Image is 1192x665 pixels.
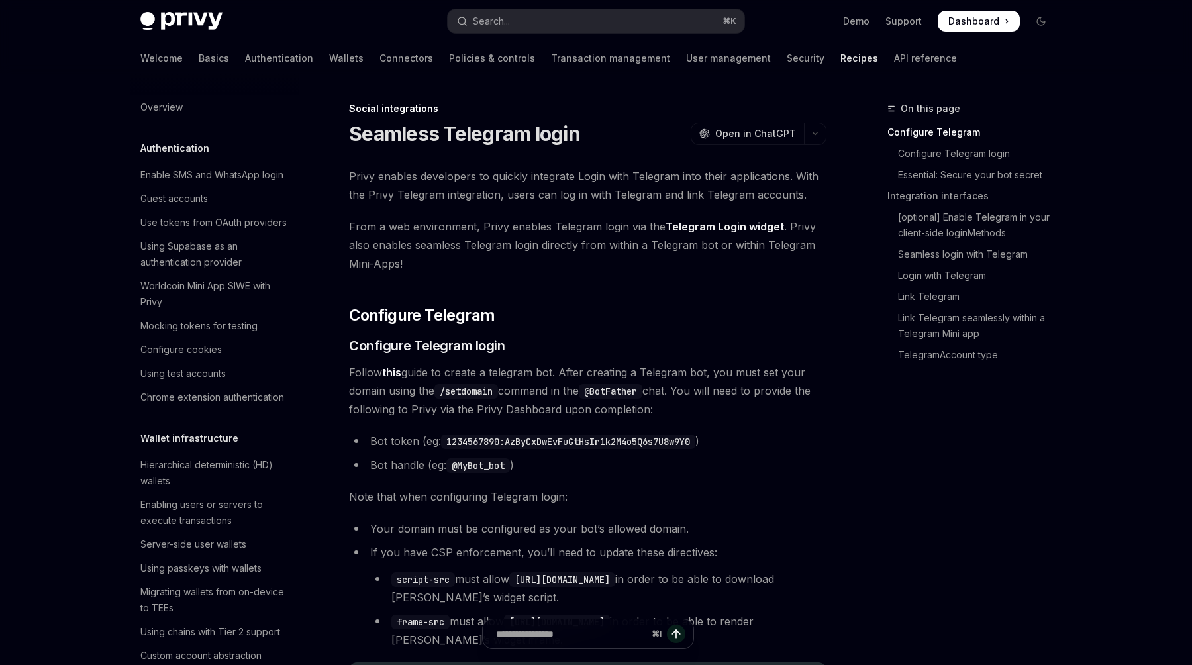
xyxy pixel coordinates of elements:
code: /setdomain [434,384,498,399]
a: Seamless login with Telegram [887,244,1062,265]
div: Enable SMS and WhatsApp login [140,167,283,183]
a: Use tokens from OAuth providers [130,211,299,234]
button: Send message [667,625,685,643]
li: Bot handle (eg: ) [349,456,826,474]
code: @BotFather [579,384,642,399]
a: Server-side user wallets [130,533,299,556]
code: [URL][DOMAIN_NAME] [504,615,610,629]
a: Login with Telegram [887,265,1062,286]
li: Bot token (eg: ) [349,432,826,450]
a: Enabling users or servers to execute transactions [130,493,299,533]
span: Privy enables developers to quickly integrate Login with Telegram into their applications. With t... [349,167,826,204]
a: Policies & controls [449,42,535,74]
a: Enable SMS and WhatsApp login [130,163,299,187]
img: dark logo [140,12,223,30]
button: Toggle dark mode [1030,11,1052,32]
a: Transaction management [551,42,670,74]
div: Using Supabase as an authentication provider [140,238,291,270]
div: Guest accounts [140,191,208,207]
div: Using passkeys with wallets [140,560,262,576]
a: Configure Telegram login [887,143,1062,164]
code: [URL][DOMAIN_NAME] [509,572,615,587]
li: If you have CSP enforcement, you’ll need to update these directives: [349,543,826,649]
a: [optional] Enable Telegram in your client-side loginMethods [887,207,1062,244]
a: this [382,366,401,380]
a: Telegram Login widget [666,220,784,234]
a: Configure cookies [130,338,299,362]
span: Follow guide to create a telegram bot. After creating a Telegram bot, you must set your domain us... [349,363,826,419]
a: Using Supabase as an authentication provider [130,234,299,274]
a: Security [787,42,824,74]
span: Configure Telegram [349,305,495,326]
code: 1234567890:AzByCxDwEvFuGtHsIr1k2M4o5Q6s7U8w9Y0 [441,435,695,449]
div: Server-side user wallets [140,537,246,552]
span: On this page [901,101,960,117]
li: must allow in order to be able to download [PERSON_NAME]’s widget script. [370,570,826,607]
div: Migrating wallets from on-device to TEEs [140,584,291,616]
h5: Wallet infrastructure [140,431,238,446]
a: Link Telegram seamlessly within a Telegram Mini app [887,307,1062,344]
a: Support [885,15,922,28]
a: Welcome [140,42,183,74]
a: Wallets [329,42,364,74]
input: Ask a question... [496,619,646,648]
a: Mocking tokens for testing [130,314,299,338]
li: must allow in order to be able to render [PERSON_NAME]’s widget iframe. [370,612,826,649]
a: Essential: Secure your bot secret [887,164,1062,185]
a: Authentication [245,42,313,74]
span: From a web environment, Privy enables Telegram login via the . Privy also enables seamless Telegr... [349,217,826,273]
a: Guest accounts [130,187,299,211]
code: script-src [391,572,455,587]
h1: Seamless Telegram login [349,122,580,146]
div: Enabling users or servers to execute transactions [140,497,291,529]
a: Recipes [840,42,878,74]
a: TelegramAccount type [887,344,1062,366]
code: @MyBot_bot [446,458,510,473]
div: Configure cookies [140,342,222,358]
a: API reference [894,42,957,74]
a: Dashboard [938,11,1020,32]
a: Integration interfaces [887,185,1062,207]
div: Chrome extension authentication [140,389,284,405]
a: Using chains with Tier 2 support [130,620,299,644]
a: Migrating wallets from on-device to TEEs [130,580,299,620]
a: Using test accounts [130,362,299,385]
div: Use tokens from OAuth providers [140,215,287,230]
a: Connectors [379,42,433,74]
button: Open search [448,9,744,33]
span: Dashboard [948,15,999,28]
div: Social integrations [349,102,826,115]
a: Basics [199,42,229,74]
a: Using passkeys with wallets [130,556,299,580]
div: Mocking tokens for testing [140,318,258,334]
span: Open in ChatGPT [715,127,796,140]
div: Overview [140,99,183,115]
a: Link Telegram [887,286,1062,307]
h5: Authentication [140,140,209,156]
a: Configure Telegram [887,122,1062,143]
a: Demo [843,15,869,28]
div: Search... [473,13,510,29]
a: Worldcoin Mini App SIWE with Privy [130,274,299,314]
a: Overview [130,95,299,119]
a: Hierarchical deterministic (HD) wallets [130,453,299,493]
div: Using test accounts [140,366,226,382]
div: Worldcoin Mini App SIWE with Privy [140,278,291,310]
button: Open in ChatGPT [691,123,804,145]
span: Configure Telegram login [349,336,505,355]
span: Note that when configuring Telegram login: [349,487,826,506]
div: Hierarchical deterministic (HD) wallets [140,457,291,489]
code: frame-src [391,615,450,629]
li: Your domain must be configured as your bot’s allowed domain. [349,519,826,538]
span: ⌘ K [722,16,736,26]
a: Chrome extension authentication [130,385,299,409]
a: User management [686,42,771,74]
div: Using chains with Tier 2 support [140,624,280,640]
